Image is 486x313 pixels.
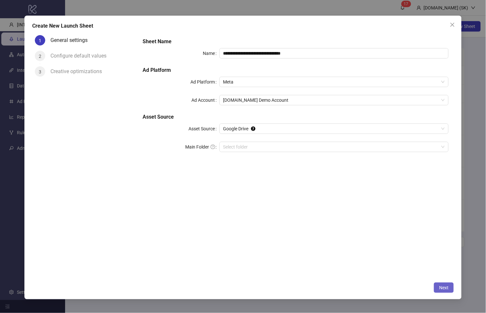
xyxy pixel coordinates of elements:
[439,285,449,290] span: Next
[223,95,445,105] span: Kitchn.io Demo Account
[189,124,219,134] label: Asset Source
[143,66,449,74] h5: Ad Platform
[219,48,449,59] input: Name
[50,51,112,61] div: Configure default values
[203,48,219,59] label: Name
[447,20,458,30] button: Close
[434,282,454,293] button: Next
[143,113,449,121] h5: Asset Source
[32,22,454,30] div: Create New Launch Sheet
[39,69,41,74] span: 3
[211,145,215,149] span: question-circle
[250,126,256,132] div: Tooltip anchor
[143,38,449,46] h5: Sheet Name
[39,38,41,43] span: 1
[191,77,219,87] label: Ad Platform
[223,77,445,87] span: Meta
[223,124,445,134] span: Google Drive
[50,35,93,46] div: General settings
[50,66,107,77] div: Creative optimizations
[450,22,455,27] span: close
[39,54,41,59] span: 2
[186,142,219,152] label: Main Folder
[192,95,219,105] label: Ad Account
